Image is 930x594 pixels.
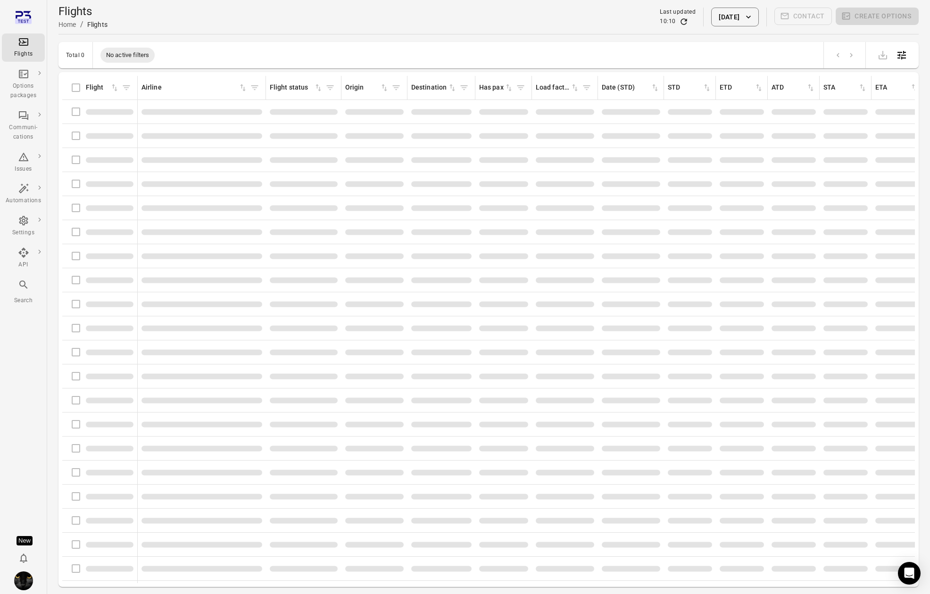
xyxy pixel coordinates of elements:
div: Sort by ETA in ascending order [875,82,919,93]
div: Flights [6,49,41,59]
button: Refresh data [679,17,689,26]
div: Sort by origin in ascending order [345,82,389,93]
div: Sort by airline in ascending order [141,82,248,93]
h1: Flights [58,4,108,19]
div: Search [6,296,41,305]
span: Filter by has pax [514,81,528,95]
a: Issues [2,148,45,177]
div: Automations [6,196,41,206]
a: Options packages [2,66,45,103]
div: Issues [6,165,41,174]
button: Search [2,276,45,308]
div: Total 0 [66,52,85,58]
button: Iris [10,568,37,594]
div: Sort by date (STD) in ascending order [602,82,660,93]
a: API [2,244,45,272]
div: Tooltip anchor [17,536,33,545]
span: Filter by airline [248,81,262,95]
span: Please make a selection to create an option package [836,8,919,26]
div: Sort by flight in ascending order [86,82,119,93]
div: Options packages [6,82,41,100]
div: Last updated [660,8,696,17]
div: Sort by ATD in ascending order [772,82,815,93]
span: Filter by flight status [323,81,337,95]
span: Please make a selection to create communications [774,8,832,26]
span: Filter by load factor [580,81,594,95]
a: Communi-cations [2,107,45,145]
div: Settings [6,228,41,238]
nav: pagination navigation [831,49,858,61]
div: Sort by ETD in ascending order [720,82,764,93]
span: Filter by destination [457,81,471,95]
div: Communi-cations [6,123,41,142]
div: Open Intercom Messenger [898,562,921,585]
button: Notifications [14,549,33,568]
div: Flights [87,20,108,29]
li: / [80,19,83,30]
div: 10:10 [660,17,675,26]
div: Sort by STD in ascending order [668,82,712,93]
nav: Breadcrumbs [58,19,108,30]
a: Automations [2,180,45,208]
div: API [6,260,41,270]
div: Sort by has pax in ascending order [479,82,514,93]
span: No active filters [100,50,155,60]
span: Please make a selection to export [873,50,892,59]
span: Filter by flight [119,81,133,95]
div: Sort by destination in ascending order [411,82,457,93]
div: Sort by flight status in ascending order [270,82,323,93]
button: Open table configuration [892,46,911,65]
div: Sort by STA in ascending order [823,82,867,93]
a: Settings [2,212,45,240]
a: Flights [2,33,45,62]
img: images [14,571,33,590]
div: Sort by load factor in ascending order [536,82,580,93]
a: Home [58,21,76,28]
span: Filter by origin [389,81,403,95]
button: [DATE] [711,8,758,26]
